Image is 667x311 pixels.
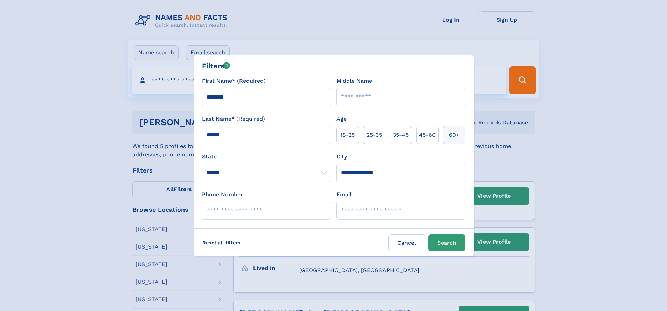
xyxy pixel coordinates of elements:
div: Filters [202,61,230,71]
label: First Name* (Required) [202,77,266,85]
span: 25‑35 [367,131,382,139]
label: Last Name* (Required) [202,115,265,123]
span: 18‑25 [340,131,355,139]
label: Phone Number [202,190,243,199]
label: City [336,153,347,161]
label: Age [336,115,347,123]
label: Reset all filters [198,234,245,251]
label: State [202,153,331,161]
label: Middle Name [336,77,372,85]
span: 35‑45 [393,131,409,139]
button: Search [428,234,465,251]
label: Email [336,190,352,199]
span: 60+ [449,131,459,139]
label: Cancel [388,234,425,251]
span: 45‑60 [419,131,436,139]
